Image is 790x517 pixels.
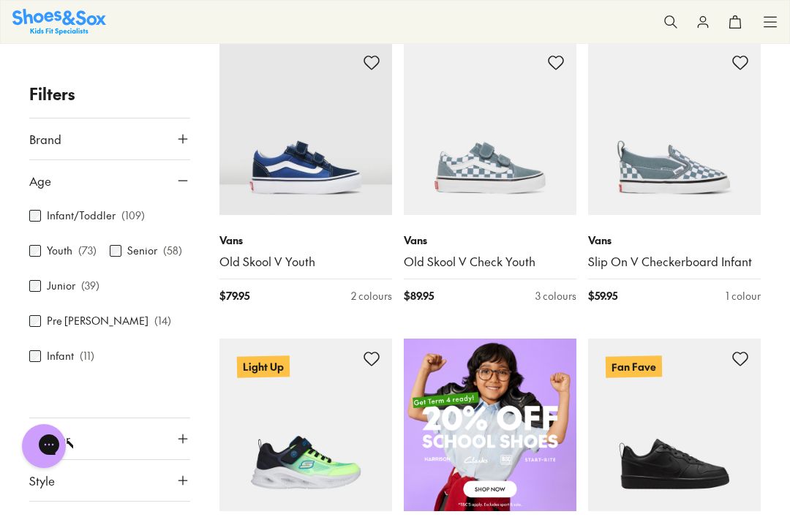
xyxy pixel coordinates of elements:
[588,339,761,511] a: Fan Fave
[29,418,190,459] button: Gender
[219,288,249,303] span: $ 79.95
[12,9,106,34] img: SNS_Logo_Responsive.svg
[404,288,434,303] span: $ 89.95
[80,349,94,364] p: ( 11 )
[29,130,61,148] span: Brand
[81,279,99,294] p: ( 39 )
[12,9,106,34] a: Shoes & Sox
[404,254,576,270] a: Old Skool V Check Youth
[47,349,74,364] label: Infant
[351,288,392,303] div: 2 colours
[606,356,662,378] p: Fan Fave
[78,244,97,259] p: ( 73 )
[29,160,190,201] button: Age
[47,314,148,329] label: Pre [PERSON_NAME]
[588,288,617,303] span: $ 59.95
[237,356,290,378] p: Light Up
[535,288,576,303] div: 3 colours
[29,82,190,106] p: Filters
[404,233,576,248] p: Vans
[47,244,72,259] label: Youth
[29,472,55,489] span: Style
[219,254,392,270] a: Old Skool V Youth
[588,233,761,248] p: Vans
[219,233,392,248] p: Vans
[29,172,51,189] span: Age
[404,339,576,511] img: 20% off school shoes shop now
[154,314,171,329] p: ( 14 )
[219,339,392,511] a: Light Up
[15,419,73,473] iframe: Gorgias live chat messenger
[588,254,761,270] a: Slip On V Checkerboard Infant
[726,288,761,303] div: 1 colour
[47,208,116,224] label: Infant/Toddler
[47,279,75,294] label: Junior
[29,460,190,501] button: Style
[127,244,157,259] label: Senior
[29,118,190,159] button: Brand
[121,208,145,224] p: ( 109 )
[163,244,182,259] p: ( 58 )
